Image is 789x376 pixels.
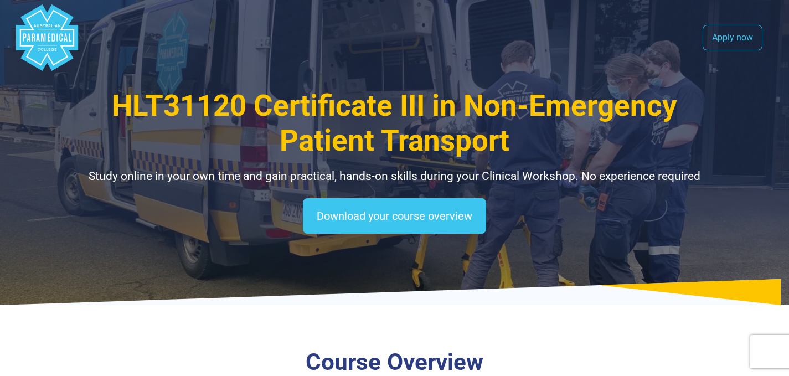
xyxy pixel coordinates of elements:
span: HLT31120 Certificate III in Non-Emergency Patient Transport [112,89,677,158]
div: Australian Paramedical College [14,4,80,71]
a: Download your course overview [303,198,486,234]
a: Apply now [703,25,762,50]
p: Study online in your own time and gain practical, hands-on skills during your Clinical Workshop. ... [71,168,719,186]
